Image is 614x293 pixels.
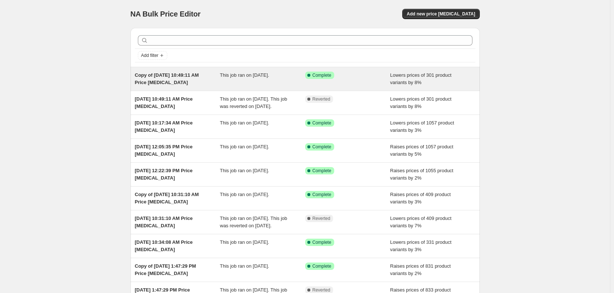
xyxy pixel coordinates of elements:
[131,10,201,18] span: NA Bulk Price Editor
[135,72,199,85] span: Copy of [DATE] 10:49:11 AM Price [MEDICAL_DATA]
[313,72,331,78] span: Complete
[390,96,451,109] span: Lowers prices of 301 product variants by 8%
[135,192,199,205] span: Copy of [DATE] 10:31:10 AM Price [MEDICAL_DATA]
[141,53,158,58] span: Add filter
[135,120,193,133] span: [DATE] 10:17:34 AM Price [MEDICAL_DATA]
[135,216,193,228] span: [DATE] 10:31:10 AM Price [MEDICAL_DATA]
[220,239,269,245] span: This job ran on [DATE].
[390,216,451,228] span: Lowers prices of 409 product variants by 7%
[220,120,269,126] span: This job ran on [DATE].
[390,239,451,252] span: Lowers prices of 331 product variants by 3%
[135,96,193,109] span: [DATE] 10:49:11 AM Price [MEDICAL_DATA]
[135,263,196,276] span: Copy of [DATE] 1:47:29 PM Price [MEDICAL_DATA]
[390,192,451,205] span: Raises prices of 409 product variants by 3%
[390,168,453,181] span: Raises prices of 1055 product variants by 2%
[135,239,193,252] span: [DATE] 10:34:08 AM Price [MEDICAL_DATA]
[313,216,331,221] span: Reverted
[407,11,475,17] span: Add new price [MEDICAL_DATA]
[390,263,451,276] span: Raises prices of 831 product variants by 2%
[402,9,479,19] button: Add new price [MEDICAL_DATA]
[220,192,269,197] span: This job ran on [DATE].
[220,168,269,173] span: This job ran on [DATE].
[220,72,269,78] span: This job ran on [DATE].
[313,287,331,293] span: Reverted
[220,216,287,228] span: This job ran on [DATE]. This job was reverted on [DATE].
[313,239,331,245] span: Complete
[138,51,167,60] button: Add filter
[313,96,331,102] span: Reverted
[135,144,193,157] span: [DATE] 12:05:35 PM Price [MEDICAL_DATA]
[313,263,331,269] span: Complete
[390,120,454,133] span: Lowers prices of 1057 product variants by 3%
[313,144,331,150] span: Complete
[390,144,453,157] span: Raises prices of 1057 product variants by 5%
[220,96,287,109] span: This job ran on [DATE]. This job was reverted on [DATE].
[220,144,269,149] span: This job ran on [DATE].
[220,263,269,269] span: This job ran on [DATE].
[390,72,451,85] span: Lowers prices of 301 product variants by 8%
[313,168,331,174] span: Complete
[313,192,331,198] span: Complete
[313,120,331,126] span: Complete
[135,168,193,181] span: [DATE] 12:22:39 PM Price [MEDICAL_DATA]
